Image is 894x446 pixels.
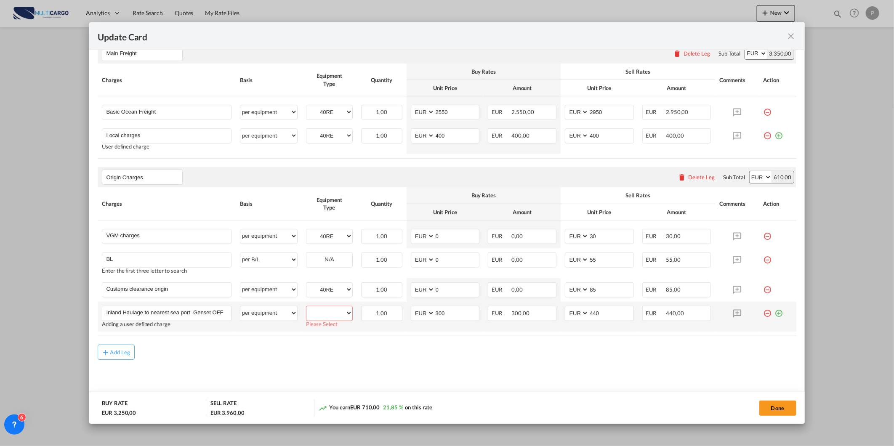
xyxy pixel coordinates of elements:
[666,256,681,263] span: 55,00
[715,64,759,96] th: Comments
[102,409,136,417] div: EUR 3.250,00
[376,109,387,115] span: 1,00
[240,76,298,84] div: Basis
[666,286,681,293] span: 85,00
[772,171,793,183] div: 610,00
[589,253,633,265] input: 55
[98,31,786,41] div: Update Card
[102,105,231,118] md-input-container: Basic Ocean Freight
[492,286,511,293] span: EUR
[411,68,557,75] div: Buy Rates
[102,229,231,242] md-input-container: VGM charges
[512,256,523,263] span: 0,00
[512,132,529,139] span: 400,00
[102,129,231,141] md-input-container: Local charges
[376,256,387,263] span: 1,00
[102,321,231,327] div: Adding a user defined charge
[759,187,796,220] th: Action
[240,306,297,320] select: per equipment
[646,310,665,316] span: EUR
[684,50,710,57] div: Delete Leg
[492,310,511,316] span: EUR
[589,105,633,118] input: 2950
[646,132,665,139] span: EUR
[646,286,665,293] span: EUR
[411,191,557,199] div: Buy Rates
[240,200,298,207] div: Basis
[106,129,231,141] input: Charge Name
[240,253,297,266] select: per B/L
[102,268,231,274] div: Enter the first three letter to search
[759,64,796,96] th: Action
[646,256,665,263] span: EUR
[512,109,534,115] span: 2.550,00
[240,105,297,119] select: per equipment
[106,253,231,265] input: Charge Name
[102,306,231,319] md-input-container: Inland Haulage to nearest sea port Genset OFF
[240,229,297,243] select: per equipment
[102,283,231,295] md-input-container: Customs clearance origin
[492,109,511,115] span: EUR
[106,229,231,242] input: Charge Name
[102,143,231,150] div: User defined charge
[435,253,479,265] input: 0
[764,252,772,261] md-icon: icon-minus-circle-outline red-400-fg
[319,404,327,412] md-icon: icon-trending-up
[110,350,130,355] div: Add Leg
[484,80,561,96] th: Amount
[435,129,479,141] input: 400
[435,105,479,118] input: 2550
[764,282,772,291] md-icon: icon-minus-circle-outline red-400-fg
[565,191,711,199] div: Sell Rates
[361,76,402,84] div: Quantity
[492,256,511,263] span: EUR
[89,22,804,424] md-dialog: Update Card Port ...
[407,80,484,96] th: Unit Price
[319,404,432,412] div: You earn on this rate
[764,105,772,113] md-icon: icon-minus-circle-outline red-400-fg
[376,310,387,316] span: 1,00
[786,31,796,41] md-icon: icon-close fg-AAA8AD m-0 pointer
[673,49,681,58] md-icon: icon-delete
[512,233,523,239] span: 0,00
[102,200,231,207] div: Charges
[673,50,710,57] button: Delete Leg
[688,174,715,181] div: Delete Leg
[775,306,783,314] md-icon: icon-plus-circle-outline green-400-fg
[715,187,759,220] th: Comments
[723,173,745,181] div: Sub Total
[240,283,297,296] select: per equipment
[383,404,403,411] span: 21,85 %
[718,50,740,57] div: Sub Total
[101,348,110,356] md-icon: icon-plus md-link-fg s20
[306,321,353,327] span: Please Select
[767,48,793,59] div: 3.350,00
[102,76,231,84] div: Charges
[764,306,772,314] md-icon: icon-minus-circle-outline red-400-fg
[106,171,182,183] input: Leg Name
[759,401,796,416] button: Done
[589,229,633,242] input: 30
[764,229,772,237] md-icon: icon-minus-circle-outline red-400-fg
[350,404,380,411] span: EUR 710,00
[106,47,182,60] input: Leg Name
[646,233,665,239] span: EUR
[376,132,387,139] span: 1,00
[512,310,529,316] span: 300,00
[106,283,231,295] input: Charge Name
[492,132,511,139] span: EUR
[376,286,387,293] span: 1,00
[435,283,479,295] input: 0
[435,229,479,242] input: 0
[210,399,237,409] div: SELL RATE
[666,109,688,115] span: 2.950,00
[306,72,353,87] div: Equipment Type
[306,253,352,266] div: N/A
[102,399,127,409] div: BUY RATE
[435,306,479,319] input: 300
[638,80,715,96] th: Amount
[102,253,231,265] md-input-container: BL
[764,128,772,137] md-icon: icon-minus-circle-outline red-400-fg
[240,129,297,142] select: per equipment
[646,109,665,115] span: EUR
